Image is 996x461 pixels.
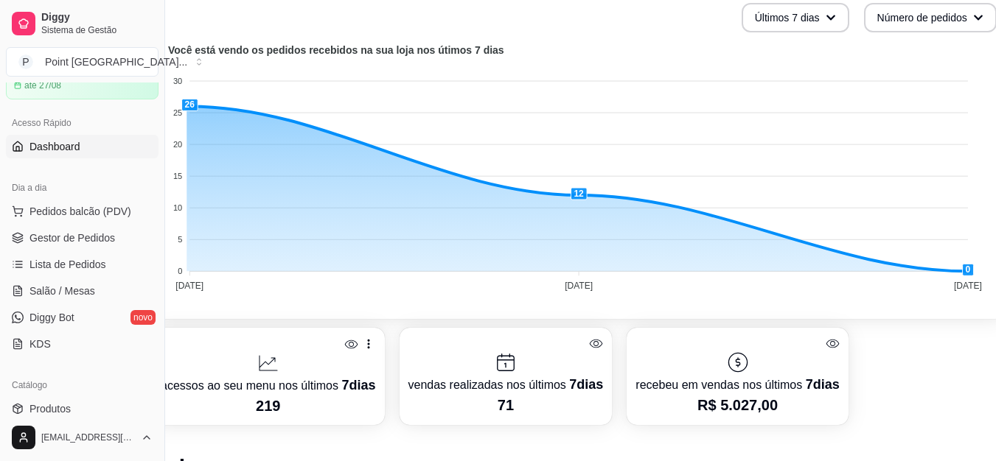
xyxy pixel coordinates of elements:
span: Lista de Pedidos [29,257,106,272]
tspan: 10 [173,203,182,212]
span: KDS [29,337,51,351]
a: Diggy Botnovo [6,306,159,329]
p: 71 [408,395,604,415]
button: Últimos 7 dias [742,3,849,32]
a: Gestor de Pedidos [6,226,159,250]
div: Catálogo [6,373,159,397]
tspan: [DATE] [954,281,982,291]
text: Você está vendo os pedidos recebidos na sua loja nos útimos 7 dias [168,44,504,56]
span: Diggy [41,11,153,24]
tspan: 30 [173,77,182,85]
span: Pedidos balcão (PDV) [29,204,131,219]
tspan: [DATE] [175,281,203,291]
span: [EMAIL_ADDRESS][DOMAIN_NAME] [41,432,135,443]
a: Dashboard [6,135,159,158]
a: KDS [6,332,159,356]
tspan: 15 [173,172,182,180]
tspan: [DATE] [565,281,593,291]
article: até 27/08 [24,80,61,91]
span: P [18,54,33,69]
tspan: 0 [178,267,182,275]
div: Acesso Rápido [6,111,159,135]
button: [EMAIL_ADDRESS][DOMAIN_NAME] [6,420,159,455]
div: Point [GEOGRAPHIC_DATA] ... [45,54,187,69]
span: Dashboard [29,139,80,154]
p: vendas realizadas nos últimos [408,374,604,395]
tspan: 5 [178,235,182,244]
div: Dia a dia [6,176,159,200]
p: recebeu em vendas nos últimos [635,374,839,395]
p: R$ 5.027,00 [635,395,839,415]
span: 7 dias [806,377,840,392]
button: Pedidos balcão (PDV) [6,200,159,223]
span: Gestor de Pedidos [29,230,115,245]
a: DiggySistema de Gestão [6,6,159,41]
span: Salão / Mesas [29,284,95,298]
span: 7 dias [569,377,603,392]
tspan: 25 [173,108,182,117]
tspan: 20 [173,140,182,149]
a: Produtos [6,397,159,420]
span: 7 dias [341,378,375,393]
span: Diggy Bot [29,310,74,325]
a: Lista de Pedidos [6,253,159,276]
p: acessos ao seu menu nos últimos [161,375,376,395]
a: Salão / Mesas [6,279,159,303]
p: 219 [161,395,376,416]
button: Select a team [6,47,159,77]
span: Sistema de Gestão [41,24,153,36]
span: Produtos [29,401,71,416]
